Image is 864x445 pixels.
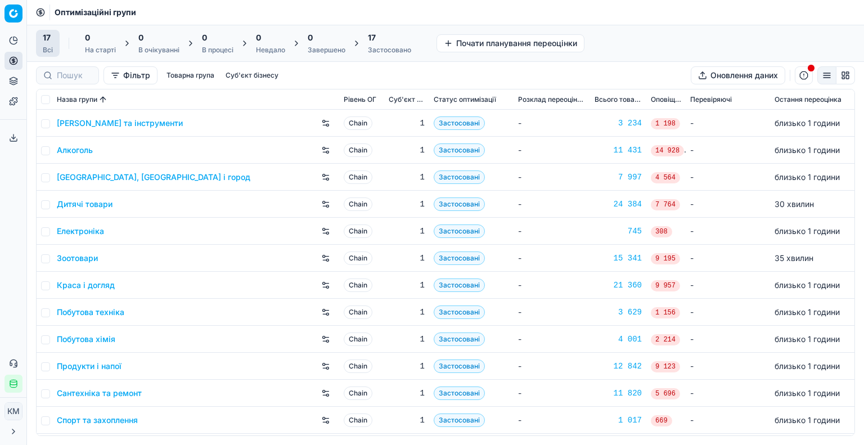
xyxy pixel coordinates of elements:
div: 1 [389,334,425,345]
td: - [686,191,770,218]
span: Всього товарів [595,95,642,104]
span: Застосовані [434,170,485,184]
div: Застосовано [368,46,411,55]
span: Chain [344,170,372,184]
div: На старті [85,46,116,55]
span: Оптимізаційні групи [55,7,136,18]
span: Застосовані [434,197,485,211]
td: - [686,380,770,407]
span: Оповіщення [651,95,681,104]
a: Побутова техніка [57,307,124,318]
span: Застосовані [434,386,485,400]
div: 1 [389,388,425,399]
span: Chain [344,197,372,211]
span: 308 [651,226,672,237]
a: 15 341 [595,253,642,264]
span: Застосовані [434,116,485,130]
button: Почати планування переоцінки [436,34,584,52]
span: 1 198 [651,118,680,129]
td: - [514,407,590,434]
span: КM [5,403,22,420]
span: 9 123 [651,361,680,372]
a: 3 629 [595,307,642,318]
td: - [686,164,770,191]
nav: breadcrumb [55,7,136,18]
a: 745 [595,226,642,237]
span: Остання переоцінка [775,95,841,104]
span: близько 1 години [775,226,840,236]
td: - [514,137,590,164]
button: КM [4,402,22,420]
a: Алкоголь [57,145,93,156]
span: близько 1 години [775,280,840,290]
span: близько 1 години [775,361,840,371]
span: 0 [256,32,261,43]
td: - [514,326,590,353]
span: 1 156 [651,307,680,318]
button: Sorted by Назва групи ascending [97,94,109,105]
a: 1 017 [595,415,642,426]
span: Застосовані [434,143,485,157]
a: [PERSON_NAME] та інструменти [57,118,183,129]
td: - [514,380,590,407]
a: Побутова хімія [57,334,115,345]
span: 17 [43,32,51,43]
span: Перевіряючі [690,95,732,104]
span: Застосовані [434,305,485,319]
a: 11 431 [595,145,642,156]
span: 0 [308,32,313,43]
a: 24 384 [595,199,642,210]
div: 1 [389,226,425,237]
span: 14 928 [651,145,684,156]
span: 0 [202,32,207,43]
a: Електроніка [57,226,104,237]
span: 669 [651,415,672,426]
a: 21 360 [595,280,642,291]
span: близько 1 години [775,388,840,398]
a: 4 001 [595,334,642,345]
span: 0 [85,32,90,43]
div: 1 [389,145,425,156]
input: Пошук [57,70,92,81]
span: 17 [368,32,376,43]
span: 4 564 [651,172,680,183]
td: - [514,299,590,326]
td: - [514,245,590,272]
span: Chain [344,413,372,427]
div: Завершено [308,46,345,55]
button: Суб'єкт бізнесу [221,69,283,82]
td: - [686,326,770,353]
a: Продукти і напої [57,361,121,372]
td: - [686,137,770,164]
a: [GEOGRAPHIC_DATA], [GEOGRAPHIC_DATA] і город [57,172,250,183]
span: 7 764 [651,199,680,210]
a: 11 820 [595,388,642,399]
span: близько 1 години [775,307,840,317]
td: - [514,272,590,299]
a: Дитячі товари [57,199,112,210]
td: - [514,353,590,380]
div: 1 [389,118,425,129]
span: Chain [344,278,372,292]
span: Застосовані [434,278,485,292]
a: Сантехніка та ремонт [57,388,142,399]
span: Chain [344,332,372,346]
span: близько 1 години [775,118,840,128]
button: Фільтр [103,66,157,84]
div: 1 [389,307,425,318]
td: - [686,299,770,326]
span: Застосовані [434,332,485,346]
div: 1 [389,280,425,291]
div: Невдало [256,46,285,55]
span: 9 957 [651,280,680,291]
button: Оновлення даних [691,66,785,84]
div: 1 [389,172,425,183]
td: - [514,191,590,218]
